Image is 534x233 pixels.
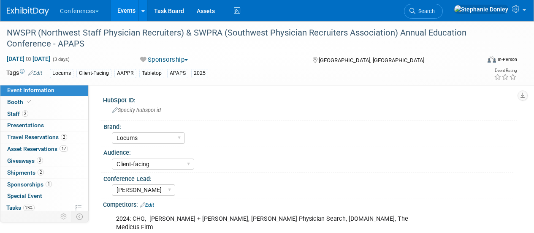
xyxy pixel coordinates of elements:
[6,55,51,63] span: [DATE] [DATE]
[50,69,73,78] div: Locums
[191,69,208,78] div: 2025
[137,55,191,64] button: Sponsorship
[38,169,44,175] span: 2
[6,69,42,78] td: Tags
[46,181,52,187] span: 1
[0,167,88,178] a: Shipments2
[415,8,435,14] span: Search
[57,211,71,222] td: Personalize Event Tab Strip
[103,198,517,209] div: Competitors:
[0,143,88,155] a: Asset Reservations17
[7,7,49,16] img: ExhibitDay
[0,85,88,96] a: Event Information
[0,155,88,167] a: Giveaways2
[454,5,509,14] img: Stephanie Donley
[0,132,88,143] a: Travel Reservations2
[404,4,443,19] a: Search
[71,211,89,222] td: Toggle Event Tabs
[61,134,67,140] span: 2
[114,69,136,78] div: AAPPR
[112,107,161,113] span: Specify hubspot id
[494,69,517,73] div: Event Rating
[7,145,68,152] span: Asset Reservations
[6,204,35,211] span: Tasks
[7,181,52,188] span: Sponsorships
[140,202,154,208] a: Edit
[103,146,513,157] div: Audience:
[4,25,474,51] div: NWSPR (Northwest Staff Physician Recruiters) & SWPRA (Southwest Physician Recruiters Association)...
[319,57,424,63] span: [GEOGRAPHIC_DATA], [GEOGRAPHIC_DATA]
[103,121,513,131] div: Brand:
[7,110,28,117] span: Staff
[0,190,88,202] a: Special Event
[60,145,68,152] span: 17
[7,122,44,129] span: Presentations
[23,205,35,211] span: 25%
[0,120,88,131] a: Presentations
[0,108,88,120] a: Staff2
[0,96,88,108] a: Booth
[76,69,111,78] div: Client-Facing
[7,99,33,105] span: Booth
[7,87,54,93] span: Event Information
[167,69,188,78] div: APAPS
[28,70,42,76] a: Edit
[0,202,88,214] a: Tasks25%
[7,134,67,140] span: Travel Reservations
[27,99,31,104] i: Booth reservation complete
[7,192,42,199] span: Special Event
[139,69,164,78] div: Tabletop
[488,56,496,63] img: Format-Inperson.png
[52,57,70,62] span: (3 days)
[0,179,88,190] a: Sponsorships1
[7,169,44,176] span: Shipments
[7,157,43,164] span: Giveaways
[103,173,513,183] div: Conference Lead:
[22,110,28,117] span: 2
[103,94,517,104] div: HubSpot ID:
[24,55,33,62] span: to
[37,157,43,164] span: 2
[442,55,517,67] div: Event Format
[497,56,517,63] div: In-Person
